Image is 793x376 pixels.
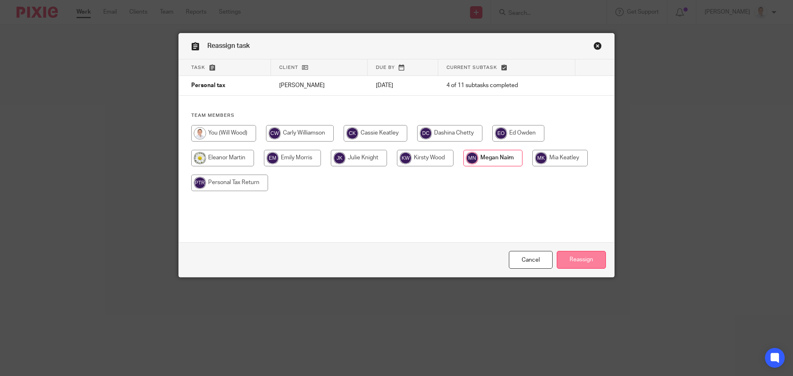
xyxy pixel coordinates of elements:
input: Reassign [557,251,606,269]
span: Due by [376,65,395,70]
a: Close this dialog window [594,42,602,53]
a: Close this dialog window [509,251,553,269]
h4: Team members [191,112,602,119]
span: Current subtask [446,65,497,70]
span: Client [279,65,298,70]
p: [PERSON_NAME] [279,81,359,90]
p: [DATE] [376,81,430,90]
span: Personal tax [191,83,226,89]
td: 4 of 11 subtasks completed [438,76,575,96]
span: Task [191,65,205,70]
span: Reassign task [207,43,250,49]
